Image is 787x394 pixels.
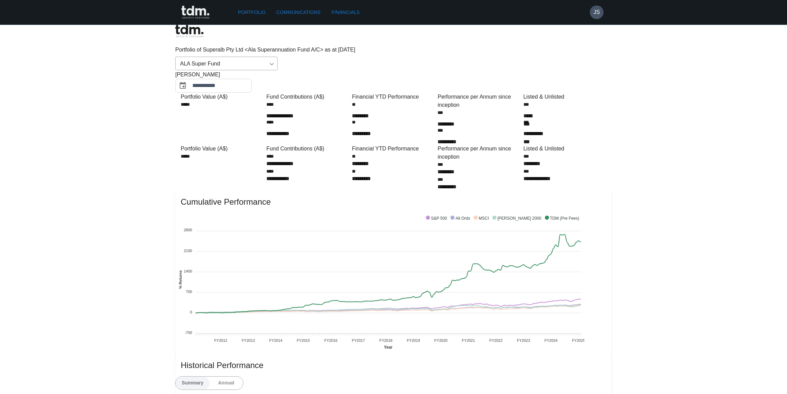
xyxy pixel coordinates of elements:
tspan: 2100 [184,248,192,252]
h6: JS [594,8,600,16]
div: Portfolio Value (A$) [181,145,264,153]
tspan: FY2019 [407,338,420,342]
tspan: FY2023 [517,338,530,342]
tspan: FY2012 [214,338,227,342]
tspan: 0 [190,310,192,314]
div: Fund Contributions (A$) [266,145,349,153]
p: Portfolio of Superalb Pty Ltd <Ala Superannuation Fund A/C> as at [DATE] [175,46,612,54]
span: [PERSON_NAME] 2000 [492,216,541,221]
button: Annual [209,377,243,390]
button: JS [590,5,604,19]
tspan: FY2013 [242,338,255,342]
tspan: FY2015 [297,338,310,342]
tspan: FY2017 [352,338,365,342]
tspan: FY2022 [489,338,503,342]
tspan: FY2020 [434,338,448,342]
a: Communications [274,6,324,19]
div: Listed & Unlisted [523,93,606,101]
span: TDM (Pre Fees) [545,216,579,221]
div: Performance per Annum since inception [438,93,521,109]
span: Historical Performance [181,360,606,371]
div: Financial YTD Performance [352,93,435,101]
tspan: FY2014 [269,338,283,342]
div: Portfolio Value (A$) [181,93,264,101]
span: MSCI [474,216,489,221]
div: Performance per Annum since inception [438,145,521,161]
button: Choose date, selected date is Aug 31, 2025 [176,79,190,92]
span: S&P 500 [426,216,447,221]
div: Fund Contributions (A$) [266,93,349,101]
tspan: 1400 [184,269,192,273]
tspan: 2800 [184,228,192,232]
div: text alignment [175,376,243,390]
span: [PERSON_NAME] [175,71,220,79]
tspan: FY2025 [572,338,585,342]
a: Portfolio [235,6,268,19]
tspan: FY2016 [324,338,338,342]
text: Year [384,345,393,350]
a: Financials [329,6,362,19]
div: Financial YTD Performance [352,145,435,153]
span: All Ords [450,216,470,221]
div: ALA Super Fund [175,57,278,70]
tspan: FY2024 [545,338,558,342]
tspan: FY2021 [462,338,475,342]
div: Listed & Unlisted [523,145,606,153]
span: Cumulative Performance [181,196,606,207]
tspan: -700 [184,330,192,334]
tspan: 700 [186,289,192,293]
tspan: FY2018 [379,338,392,342]
text: % Returns [178,270,182,289]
